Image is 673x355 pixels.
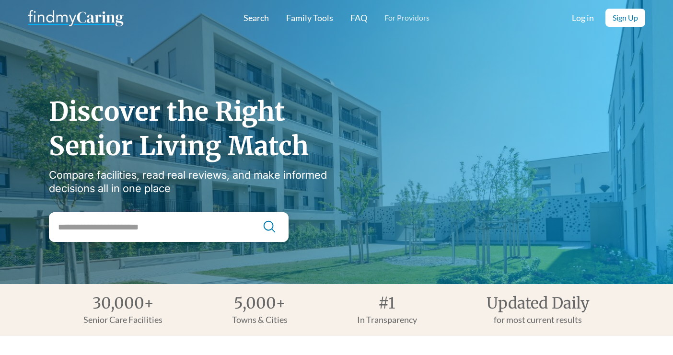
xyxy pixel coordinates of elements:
div: #1 [378,296,395,311]
a: Log in [572,13,594,23]
a: FAQ [350,13,367,23]
img: findmyCaring Logo [28,8,124,27]
div: In Transparency [357,315,417,324]
form: City Search [49,212,289,242]
h1: Discover the Right Senior Living Match [49,94,360,163]
div: 30,000+ [93,296,154,311]
div: Updated Daily [487,296,590,311]
a: Family Tools [286,13,333,23]
a: Sign Up [605,9,645,27]
div: Towns & Cities [232,315,288,324]
a: Search [244,13,269,23]
a: For Providors [384,13,429,23]
div: Senior Care Facilities [83,315,162,324]
div: 5,000+ [234,296,286,311]
div: Compare facilities, read real reviews, and make informed decisions all in one place [49,168,360,195]
img: Search Icon [262,219,277,234]
div: for most current results [494,315,582,324]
